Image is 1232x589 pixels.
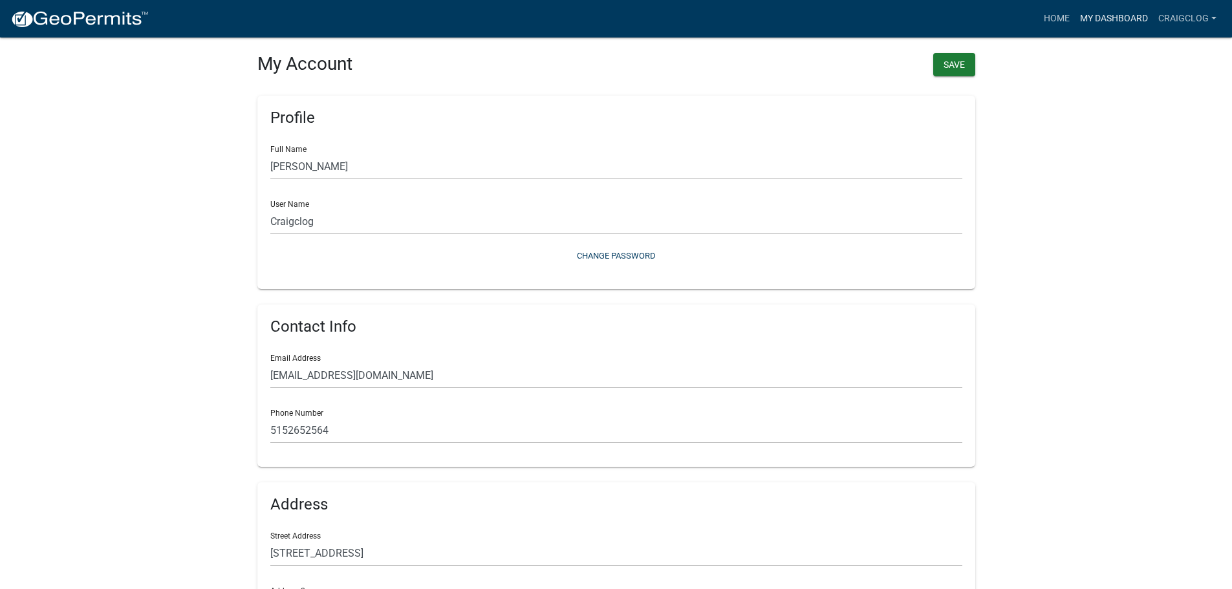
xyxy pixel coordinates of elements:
[270,317,962,336] h6: Contact Info
[933,53,975,76] button: Save
[270,109,962,127] h6: Profile
[270,245,962,266] button: Change Password
[1039,6,1075,31] a: Home
[1075,6,1153,31] a: My Dashboard
[257,53,607,75] h3: My Account
[270,495,962,514] h6: Address
[1153,6,1222,31] a: Craigclog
